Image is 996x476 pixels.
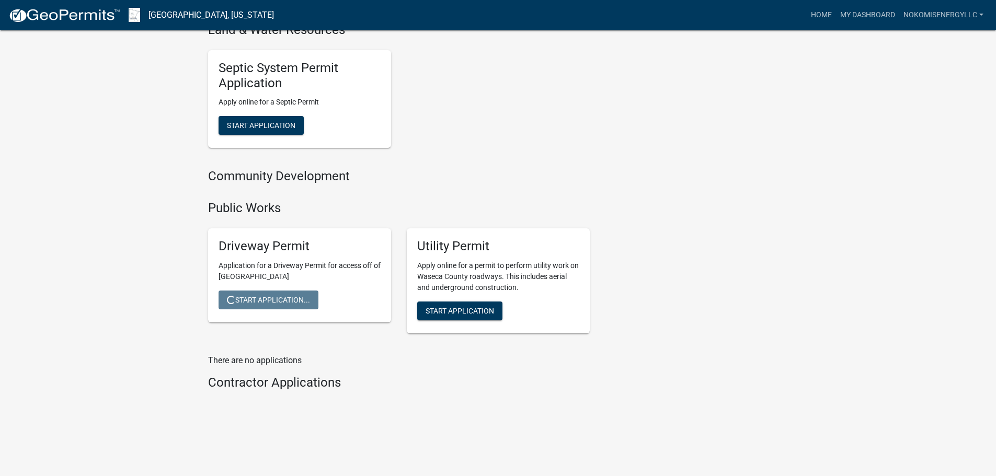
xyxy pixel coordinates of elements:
[417,239,579,254] h5: Utility Permit
[836,5,899,25] a: My Dashboard
[208,201,590,216] h4: Public Works
[227,121,295,130] span: Start Application
[148,6,274,24] a: [GEOGRAPHIC_DATA], [US_STATE]
[219,291,318,309] button: Start Application...
[129,8,140,22] img: Waseca County, Minnesota
[219,97,381,108] p: Apply online for a Septic Permit
[219,239,381,254] h5: Driveway Permit
[899,5,988,25] a: nokomisenergyllc
[208,169,590,184] h4: Community Development
[227,295,310,304] span: Start Application...
[208,354,590,367] p: There are no applications
[417,301,502,320] button: Start Application
[219,116,304,135] button: Start Application
[219,61,381,91] h5: Septic System Permit Application
[208,375,590,390] h4: Contractor Applications
[807,5,836,25] a: Home
[417,260,579,293] p: Apply online for a permit to perform utility work on Waseca County roadways. This includes aerial...
[219,260,381,282] p: Application for a Driveway Permit for access off of [GEOGRAPHIC_DATA]
[426,306,494,315] span: Start Application
[208,375,590,394] wm-workflow-list-section: Contractor Applications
